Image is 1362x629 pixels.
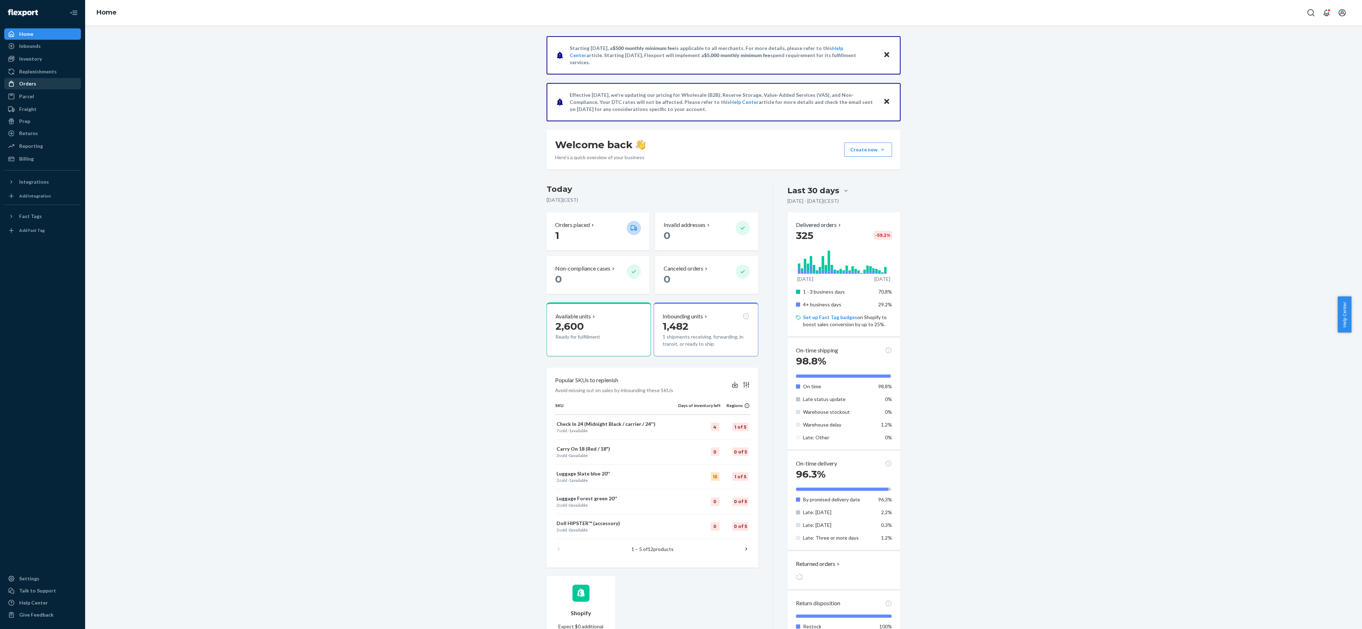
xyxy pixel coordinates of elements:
[555,402,678,414] th: SKU
[557,502,677,508] p: sold · available
[711,522,719,531] div: 0
[555,229,559,241] span: 1
[664,229,670,241] span: 0
[4,116,81,127] a: Prep
[732,497,748,506] div: 0 of 5
[555,154,646,161] p: Here’s a quick overview of your business
[664,265,703,273] p: Canceled orders
[547,184,758,195] h3: Today
[648,546,653,552] span: 12
[4,104,81,115] a: Freight
[557,527,559,533] span: 2
[19,143,43,150] div: Reporting
[4,597,81,608] a: Help Center
[4,609,81,620] button: Give Feedback
[803,421,873,428] p: Warehouse delay
[557,477,677,483] p: sold · available
[711,497,719,506] div: 0
[555,221,590,229] p: Orders placed
[874,231,892,240] div: -59.2 %
[885,434,892,440] span: 0%
[711,472,719,481] div: 15
[885,409,892,415] span: 0%
[631,546,674,553] p: 1 – 5 of products
[555,320,584,332] span: 2,600
[557,428,559,433] span: 7
[881,422,892,428] span: 1.2%
[732,522,748,531] div: 0 of 5
[636,140,646,150] img: hand-wave emoji
[569,428,571,433] span: 1
[796,346,838,355] p: On-time shipping
[803,434,873,441] p: Late: Other
[732,472,748,481] div: 1 of 5
[654,302,758,356] button: Inbounding units1,4821 shipments receiving, forwarding, in transit, or ready to ship
[664,221,705,229] p: Invalid addresses
[555,138,646,151] h1: Welcome back
[555,387,673,394] p: Avoid missing out on sales by inbounding these SKUs
[557,495,677,502] p: Luggage Forest green 20''
[878,289,892,295] span: 70.8%
[557,452,677,458] p: sold · available
[557,520,677,527] p: Doll HIPSTER™ (accessory)
[874,275,890,283] p: [DATE]
[557,502,559,508] span: 2
[19,80,36,87] div: Orders
[711,423,719,431] div: 4
[878,496,892,502] span: 96.3%
[678,402,721,414] th: Days of inventory left
[885,396,892,402] span: 0%
[721,402,750,408] div: Regions
[19,193,51,199] div: Add Integration
[796,355,826,367] span: 98.8%
[19,575,39,582] div: Settings
[557,421,677,428] p: Check In 24 (Midnight Black / carrier / 24'')
[803,522,873,529] p: Late: [DATE]
[555,273,562,285] span: 0
[19,611,54,618] div: Give Feedback
[1338,296,1351,333] button: Help Center
[787,197,839,205] p: [DATE] - [DATE] ( CEST )
[796,221,842,229] button: Delivered orders
[19,130,38,137] div: Returns
[569,478,571,483] span: 1
[4,573,81,584] a: Settings
[4,66,81,77] a: Replenishments
[711,447,719,456] div: 0
[570,45,876,66] p: Starting [DATE], a is applicable to all merchants. For more details, please refer to this article...
[19,213,42,220] div: Fast Tags
[732,447,748,456] div: 0 of 5
[4,176,81,188] button: Integrations
[67,6,81,20] button: Close Navigation
[881,522,892,528] span: 0.3%
[4,53,81,65] a: Inventory
[878,383,892,389] span: 98.8%
[555,312,591,321] p: Available units
[796,560,841,568] button: Returned orders
[557,470,677,477] p: Luggage Slate blue 20''
[557,428,677,434] p: sold · available
[796,229,813,241] span: 325
[19,587,56,594] div: Talk to Support
[19,30,33,38] div: Home
[613,45,675,51] span: $500 monthly minimum fee
[19,155,34,162] div: Billing
[555,333,621,340] p: Ready for fulfillment
[19,599,48,606] div: Help Center
[803,288,873,295] p: 1 - 3 business days
[571,609,591,617] p: Shopify
[803,534,873,541] p: Late: Three or more days
[796,599,840,607] p: Return disposition
[4,140,81,152] a: Reporting
[19,106,37,113] div: Freight
[796,460,837,468] p: On-time delivery
[803,509,873,516] p: Late: [DATE]
[4,40,81,52] a: Inbounds
[882,97,891,107] button: Close
[1335,6,1349,20] button: Open account menu
[730,99,759,105] a: Help Center
[803,408,873,416] p: Warehouse stockout
[547,212,649,250] button: Orders placed 1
